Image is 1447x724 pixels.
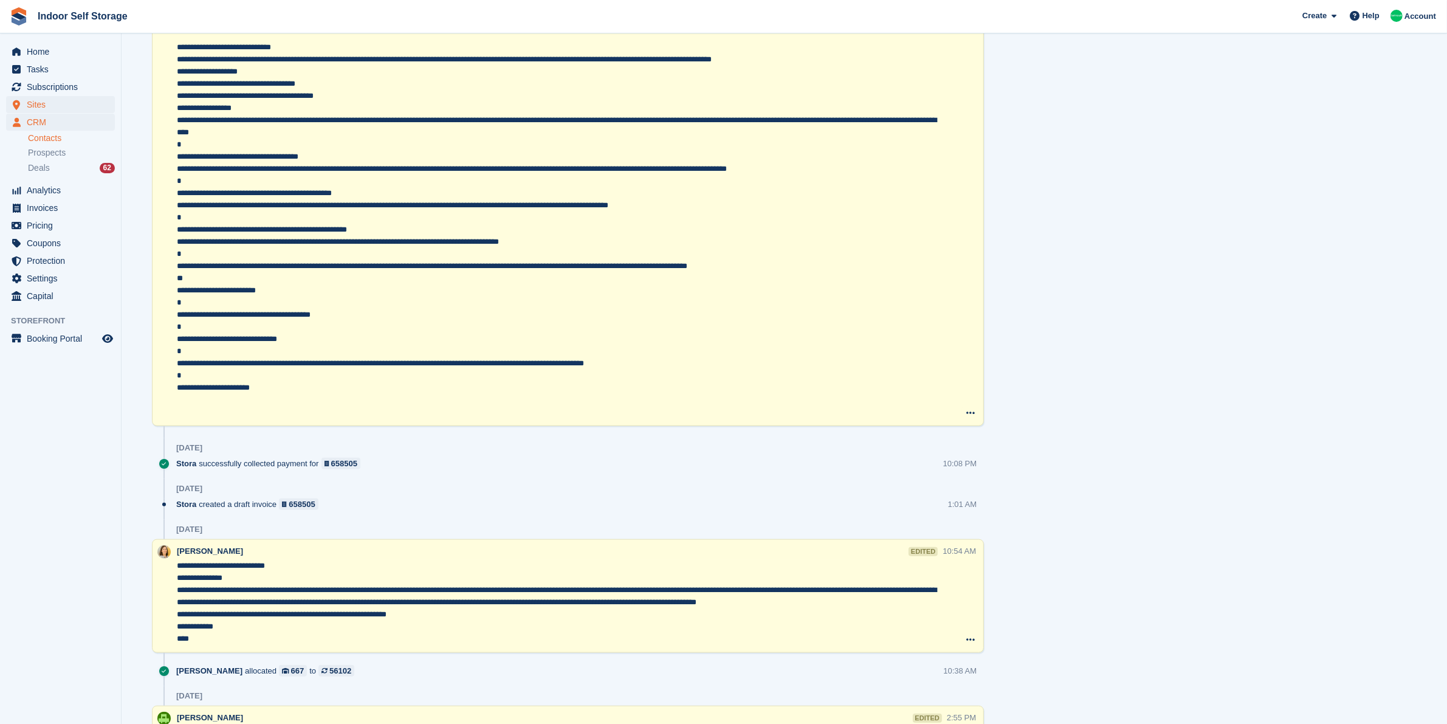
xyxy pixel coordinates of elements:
span: Help [1363,10,1380,22]
span: Pricing [27,217,100,234]
div: [DATE] [176,443,202,453]
a: menu [6,288,115,305]
a: menu [6,78,115,95]
span: Account [1404,10,1436,22]
div: 56102 [329,665,351,677]
span: Settings [27,270,100,287]
div: 62 [100,163,115,173]
a: 658505 [321,458,361,469]
span: CRM [27,114,100,131]
span: Invoices [27,199,100,216]
span: [PERSON_NAME] [177,546,243,556]
a: 56102 [318,665,354,677]
span: Subscriptions [27,78,100,95]
div: 658505 [289,498,315,510]
a: Preview store [100,331,115,346]
span: Storefront [11,315,121,327]
a: Indoor Self Storage [33,6,132,26]
a: menu [6,43,115,60]
span: Sites [27,96,100,113]
div: successfully collected payment for [176,458,366,469]
div: 10:38 AM [943,665,977,677]
a: menu [6,252,115,269]
div: 10:54 AM [943,545,976,557]
a: Prospects [28,147,115,159]
a: menu [6,114,115,131]
a: menu [6,330,115,347]
div: allocated to [176,665,360,677]
a: menu [6,182,115,199]
span: Prospects [28,147,66,159]
a: menu [6,61,115,78]
div: [DATE] [176,525,202,534]
div: edited [909,547,938,556]
span: Stora [176,498,196,510]
div: 667 [291,665,304,677]
div: created a draft invoice [176,498,325,510]
span: Coupons [27,235,100,252]
div: edited [913,714,942,723]
span: Tasks [27,61,100,78]
span: Analytics [27,182,100,199]
a: 667 [279,665,307,677]
span: Booking Portal [27,330,100,347]
a: menu [6,199,115,216]
a: menu [6,235,115,252]
span: [PERSON_NAME] [176,665,242,677]
span: Stora [176,458,196,469]
a: Deals 62 [28,162,115,174]
a: menu [6,96,115,113]
span: Home [27,43,100,60]
img: Helen Nicholls [1390,10,1403,22]
span: Protection [27,252,100,269]
span: Deals [28,162,50,174]
div: 10:08 PM [943,458,977,469]
div: 658505 [331,458,357,469]
img: Emma Higgins [157,545,171,559]
div: 1:01 AM [948,498,977,510]
div: 2:55 PM [947,712,976,723]
a: menu [6,217,115,234]
span: Capital [27,288,100,305]
a: Contacts [28,133,115,144]
div: [DATE] [176,691,202,701]
span: Create [1302,10,1327,22]
img: stora-icon-8386f47178a22dfd0bd8f6a31ec36ba5ce8667c1dd55bd0f319d3a0aa187defe.svg [10,7,28,26]
div: [DATE] [176,484,202,494]
a: menu [6,270,115,287]
span: [PERSON_NAME] [177,713,243,722]
a: 658505 [279,498,318,510]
